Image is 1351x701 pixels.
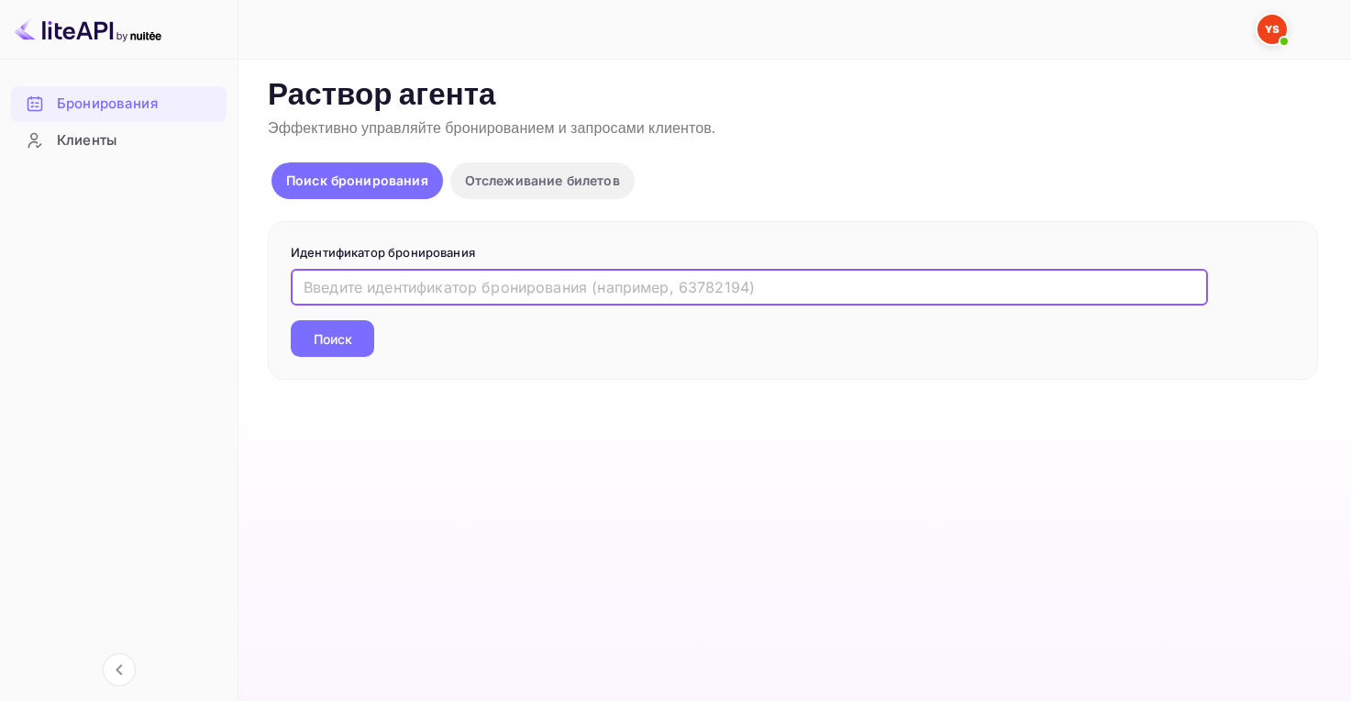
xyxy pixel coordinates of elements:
[11,123,227,159] div: Клиенты
[57,130,116,151] ya-tr-span: Клиенты
[314,329,352,349] ya-tr-span: Поиск
[11,86,227,122] div: Бронирования
[268,76,496,116] ya-tr-span: Раствор агента
[1257,15,1287,44] img: Служба Поддержки Яндекса
[11,123,227,157] a: Клиенты
[103,653,136,686] button: Свернуть навигацию
[57,94,158,115] ya-tr-span: Бронирования
[11,86,227,120] a: Бронирования
[291,269,1208,306] input: Введите идентификатор бронирования (например, 63782194)
[291,320,374,357] button: Поиск
[465,172,620,188] ya-tr-span: Отслеживание билетов
[286,172,428,188] ya-tr-span: Поиск бронирования
[291,245,475,260] ya-tr-span: Идентификатор бронирования
[15,15,161,44] img: Логотип LiteAPI
[268,119,715,139] ya-tr-span: Эффективно управляйте бронированием и запросами клиентов.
